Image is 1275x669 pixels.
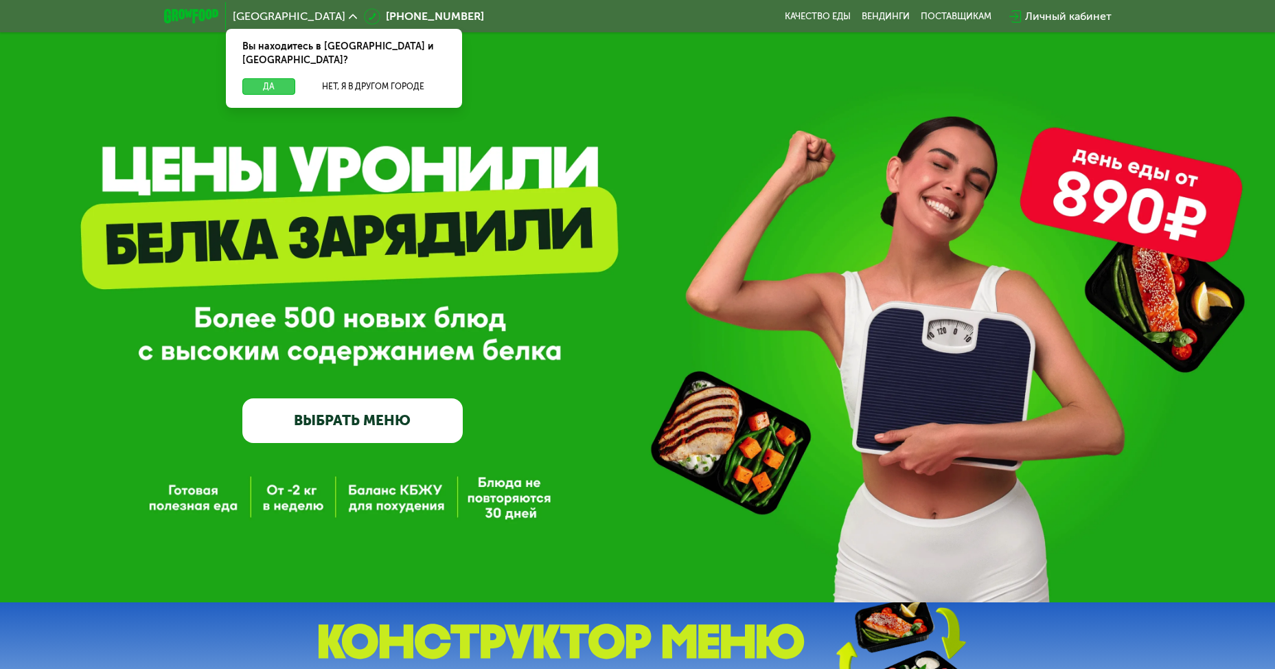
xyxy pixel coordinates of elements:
a: Вендинги [862,11,910,22]
div: Вы находитесь в [GEOGRAPHIC_DATA] и [GEOGRAPHIC_DATA]? [226,29,462,78]
button: Да [242,78,295,95]
button: Нет, я в другом городе [301,78,446,95]
a: Качество еды [785,11,851,22]
div: поставщикам [921,11,991,22]
a: [PHONE_NUMBER] [364,8,484,25]
div: Личный кабинет [1025,8,1112,25]
a: ВЫБРАТЬ МЕНЮ [242,398,463,442]
span: [GEOGRAPHIC_DATA] [233,11,345,22]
